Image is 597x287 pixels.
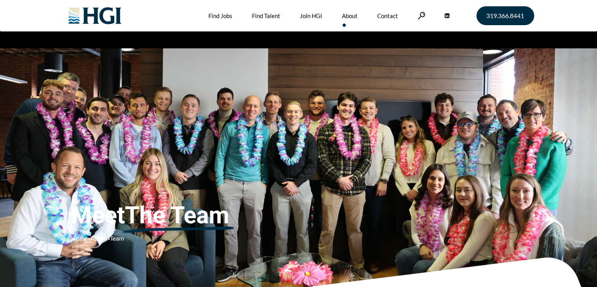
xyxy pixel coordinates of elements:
u: The Team [125,201,229,230]
span: 319.366.8441 [486,13,524,19]
span: Team [110,234,124,242]
a: 319.366.8441 [477,6,534,25]
a: Search [418,12,425,19]
a: About [90,234,108,242]
span: » » [71,234,124,242]
a: Home [71,234,88,242]
span: Meet [71,201,283,230]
